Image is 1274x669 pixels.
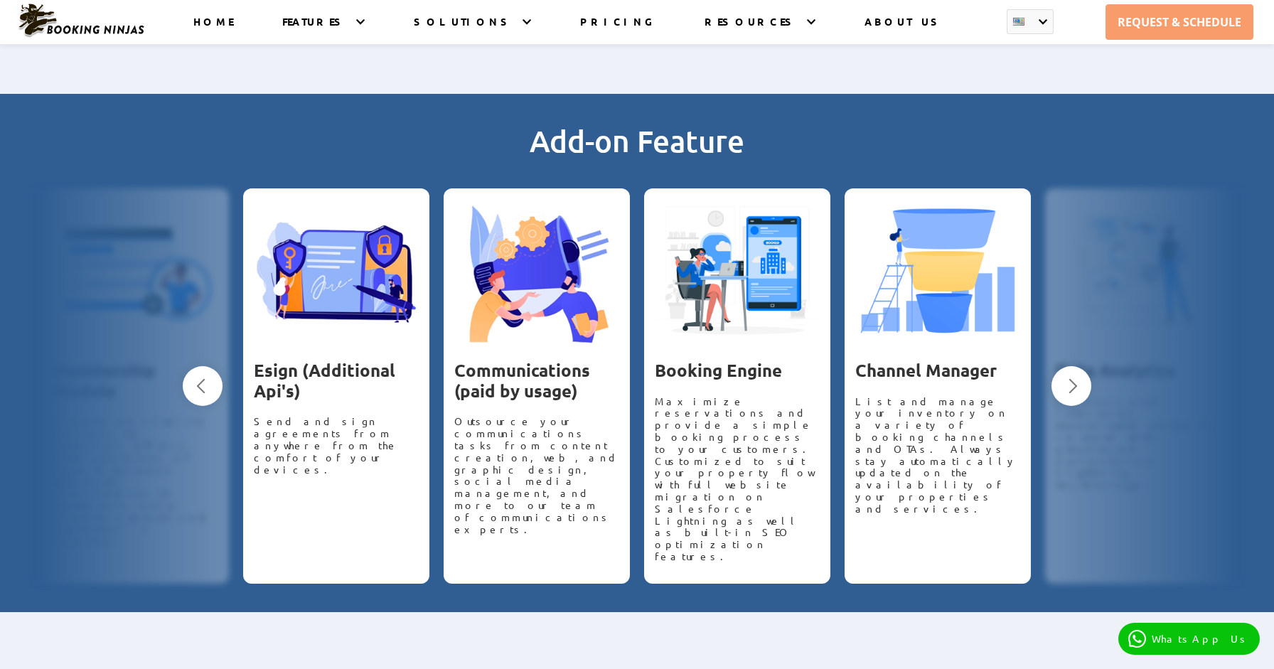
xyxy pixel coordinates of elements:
a: RESOURCES [705,15,798,44]
button: Next [1051,366,1091,406]
p: Send and sign agreements from anywhere from the comfort of your devices. [254,415,419,475]
a: SOLUTIONS [414,15,513,44]
a: FEATURES [282,15,347,44]
a: PRICING [580,15,655,44]
img: pricing-addon-esign.png [254,188,419,353]
p: Maximize reservations and provide a simple booking process to your customers. Customized to suit ... [655,395,820,562]
img: Booking Ninjas Logo [17,3,145,38]
p: List and manage your inventory on a variety of booking channels and OTAs. Always stay automatical... [855,395,1020,515]
img: pricing-addon-communications.png [454,188,619,353]
a: REQUEST & SCHEDULE [1106,4,1253,40]
h3: Esign (Additional Api's) [254,360,419,402]
p: Outsource your communications tasks from content creation, web, and graphic design, social media ... [454,415,619,535]
button: Previous [183,366,223,406]
h3: Channel Manager [855,360,1020,381]
a: ABOUT US [864,15,943,44]
a: WhatsApp Us [1118,623,1260,655]
h2: Add-on Feature [243,122,1031,188]
a: HOME [193,15,233,44]
h3: Booking Engine [655,360,820,381]
img: pricing-addon-be.png [655,188,820,353]
p: WhatsApp Us [1152,633,1250,645]
h3: Communications (paid by usage) [454,360,619,402]
img: pricing-addon-channel-manager.png [855,188,1020,353]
